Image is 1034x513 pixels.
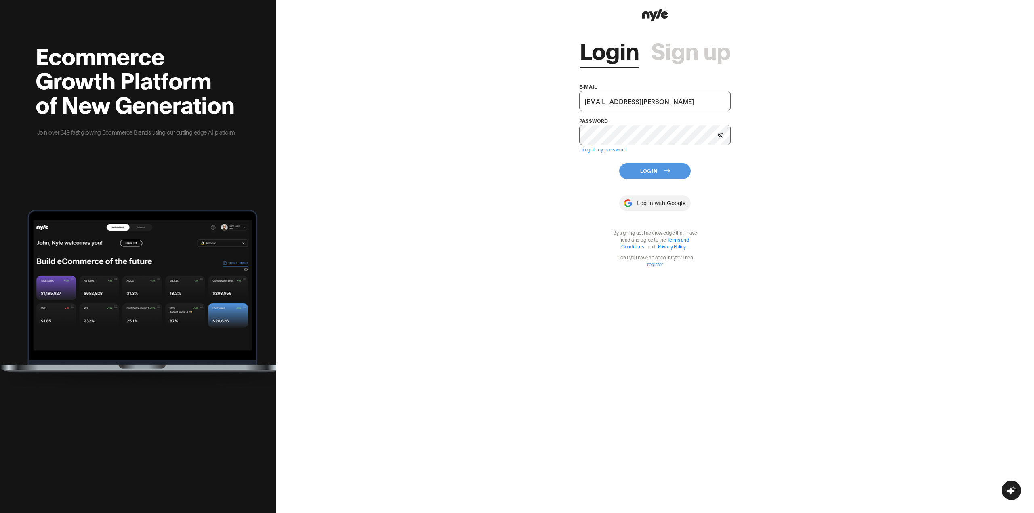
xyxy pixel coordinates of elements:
a: I forgot my password [579,146,627,152]
button: Log in with Google [619,195,690,211]
p: Join over 349 fast growing Ecommerce Brands using our cutting edge AI platform [36,128,236,137]
label: password [579,118,608,124]
p: By signing up, I acknowledge that I have read and agree to the . [609,229,702,250]
button: Log In [619,163,691,179]
a: Terms and Conditions [621,236,689,249]
a: Sign up [651,38,731,62]
a: Privacy Policy [658,243,686,249]
a: register [647,261,663,267]
span: and [645,243,657,249]
p: Don't you have an account yet? Then [609,254,702,267]
label: e-mail [579,84,597,90]
a: Login [580,38,639,62]
h2: Ecommerce Growth Platform of New Generation [36,43,236,116]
